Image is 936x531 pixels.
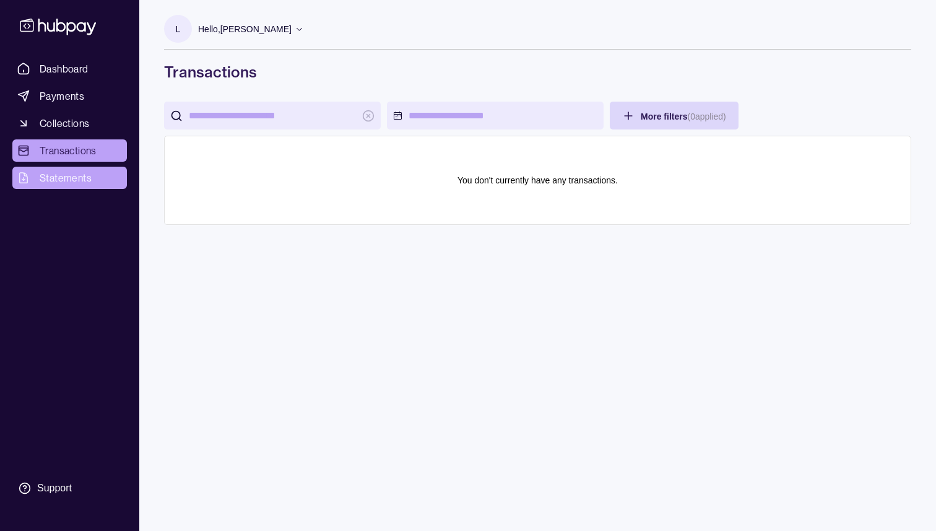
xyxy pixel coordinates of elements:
[189,102,356,129] input: search
[40,143,97,158] span: Transactions
[176,22,181,36] p: L
[198,22,292,36] p: Hello, [PERSON_NAME]
[457,173,618,187] p: You don't currently have any transactions.
[12,85,127,107] a: Payments
[12,58,127,80] a: Dashboard
[164,62,911,82] h1: Transactions
[40,116,89,131] span: Collections
[40,170,92,185] span: Statements
[12,167,127,189] a: Statements
[37,481,72,495] div: Support
[12,475,127,501] a: Support
[40,61,89,76] span: Dashboard
[610,102,739,129] button: More filters(0applied)
[40,89,84,103] span: Payments
[12,139,127,162] a: Transactions
[641,112,726,121] span: More filters
[687,112,726,121] p: ( 0 applied)
[12,112,127,134] a: Collections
